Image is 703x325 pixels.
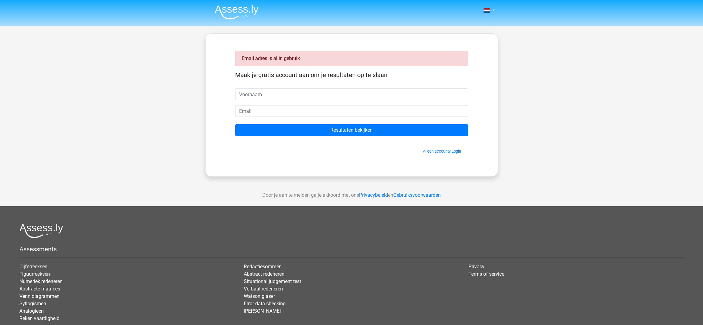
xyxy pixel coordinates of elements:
input: Email [235,105,468,117]
input: Resultaten bekijken [235,124,468,136]
a: Verbaal redeneren [244,286,283,292]
a: Terms of service [468,271,504,277]
a: Privacy [468,264,484,269]
a: Abstracte matrices [19,286,60,292]
a: Situational judgement test [244,278,301,284]
a: Reken vaardigheid [19,315,59,321]
a: Figuurreeksen [19,271,50,277]
a: Al een account? Login [423,149,461,154]
strong: Email adres is al in gebruik [242,56,300,61]
a: Watson glaser [244,293,275,299]
a: Syllogismen [19,301,46,306]
img: Assessly [215,5,259,19]
a: Abstract redeneren [244,271,284,277]
a: Analogieen [19,308,44,314]
input: Voornaam [235,88,468,100]
a: Cijferreeksen [19,264,47,269]
img: Assessly logo [19,224,63,238]
a: Gebruiksvoorwaarden [393,192,441,198]
a: [PERSON_NAME] [244,308,281,314]
a: Privacybeleid [359,192,388,198]
h5: Assessments [19,245,684,253]
a: Error data checking [244,301,286,306]
a: Numeriek redeneren [19,278,63,284]
a: Redactiesommen [244,264,282,269]
h5: Maak je gratis account aan om je resultaten op te slaan [235,71,468,79]
a: Venn diagrammen [19,293,59,299]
